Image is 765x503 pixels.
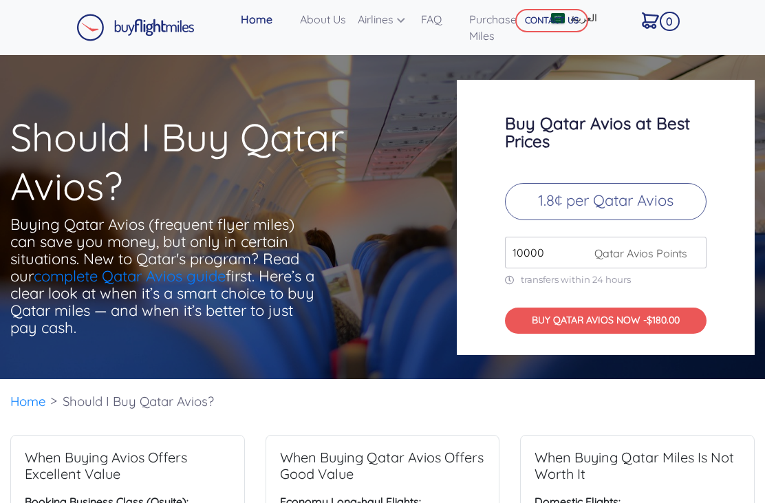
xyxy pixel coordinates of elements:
[515,9,588,32] button: CONTACT US
[588,245,687,261] span: Qatar Avios Points
[505,114,707,150] h3: Buy Qatar Avios at Best Prices
[642,12,659,29] img: Cart
[25,449,230,482] h2: When Buying Avios Offers Excellent Value
[280,449,486,482] h2: When Buying Qatar Avios Offers Good Value
[535,449,740,482] h2: When Buying Qatar Miles Is Not Worth It
[505,183,707,220] p: 1.8¢ per Qatar Avios
[636,6,678,34] a: 0
[56,379,221,424] li: Should I Buy Qatar Avios?
[76,14,195,41] img: Buy Flight Miles Logo
[647,314,680,326] span: $180.00
[505,308,707,334] button: BUY QATAR AVIOS NOW -$180.00
[235,6,294,33] a: Home
[660,12,680,31] span: 0
[505,274,707,286] p: transfers within 24 hours
[294,6,352,33] a: About Us
[416,6,464,33] a: FAQ
[352,6,416,33] a: Airlines
[10,216,320,336] p: Buying Qatar Avios (frequent flyer miles) can save you money, but only in certain situations. New...
[34,266,226,286] a: complete Qatar Avios guide
[464,6,539,50] a: Purchase Miles
[10,393,46,409] a: Home
[10,113,403,211] h1: Should I Buy Qatar Avios?
[76,10,195,45] a: Buy Flight Miles Logo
